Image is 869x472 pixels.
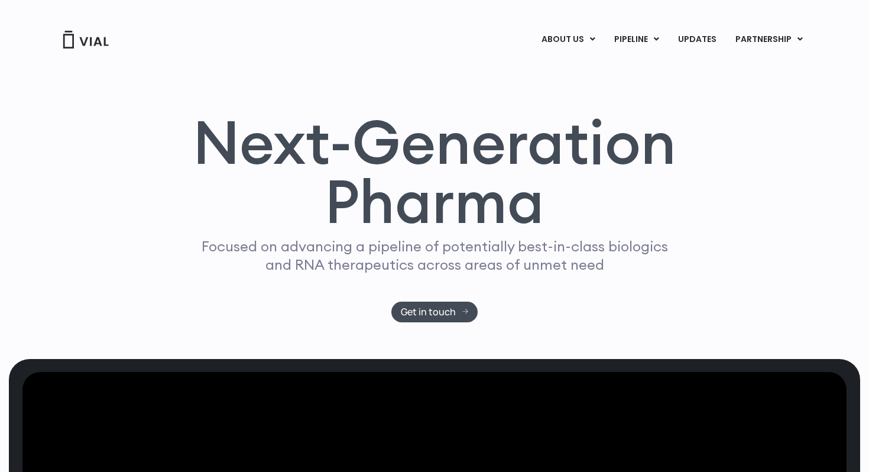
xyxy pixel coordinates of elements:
h1: Next-Generation Pharma [179,112,690,232]
a: UPDATES [669,30,725,50]
a: Get in touch [391,302,478,322]
span: Get in touch [401,308,456,316]
a: PIPELINEMenu Toggle [605,30,668,50]
img: Vial Logo [62,31,109,49]
p: Focused on advancing a pipeline of potentially best-in-class biologics and RNA therapeutics acros... [196,237,673,274]
a: PARTNERSHIPMenu Toggle [726,30,812,50]
a: ABOUT USMenu Toggle [532,30,604,50]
